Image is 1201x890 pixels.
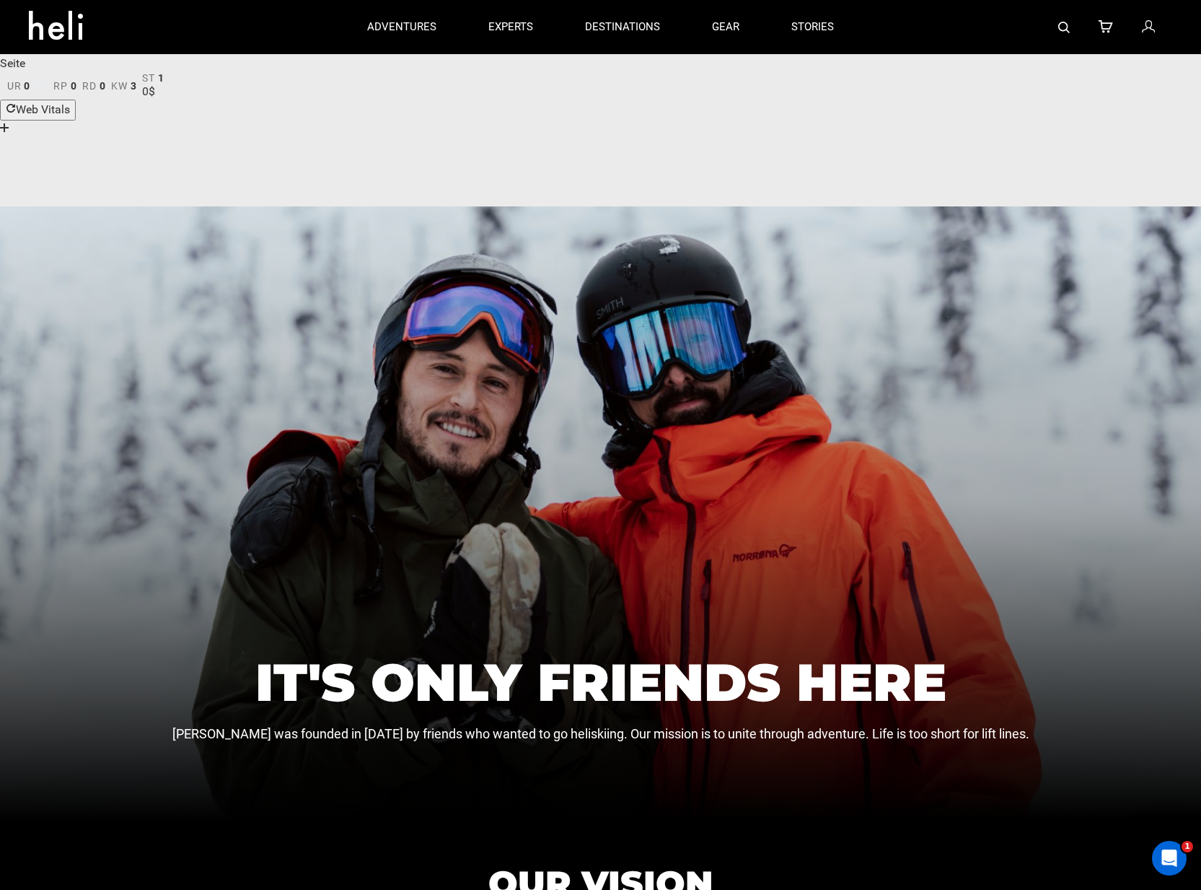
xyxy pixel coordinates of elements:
span: rd [82,80,96,92]
span: 0 [24,80,30,92]
p: experts [488,19,533,35]
a: kw3 [111,80,136,92]
span: Web Vitals [16,102,70,116]
a: ur0 [7,79,48,93]
span: kw [111,80,127,92]
iframe: Intercom live chat [1152,841,1187,876]
div: 0$ [142,84,164,100]
h1: IT'S ONLY FRIENDS HERE [255,647,946,717]
a: st1 [142,72,164,84]
span: 1 [158,72,164,84]
p: destinations [585,19,660,35]
p: [PERSON_NAME] was founded in [DATE] by friends who wanted to go heliskiing. Our mission is to uni... [172,728,1029,741]
span: 1 [1182,841,1193,852]
a: rp0 [53,80,76,92]
span: rp [53,80,67,92]
a: rd0 [82,80,105,92]
img: search-bar-icon.svg [1058,22,1070,33]
span: st [142,72,154,84]
span: 0 [71,80,77,92]
span: 3 [131,80,137,92]
span: 0 [100,80,106,92]
p: adventures [367,19,436,35]
span: ur [7,80,21,92]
